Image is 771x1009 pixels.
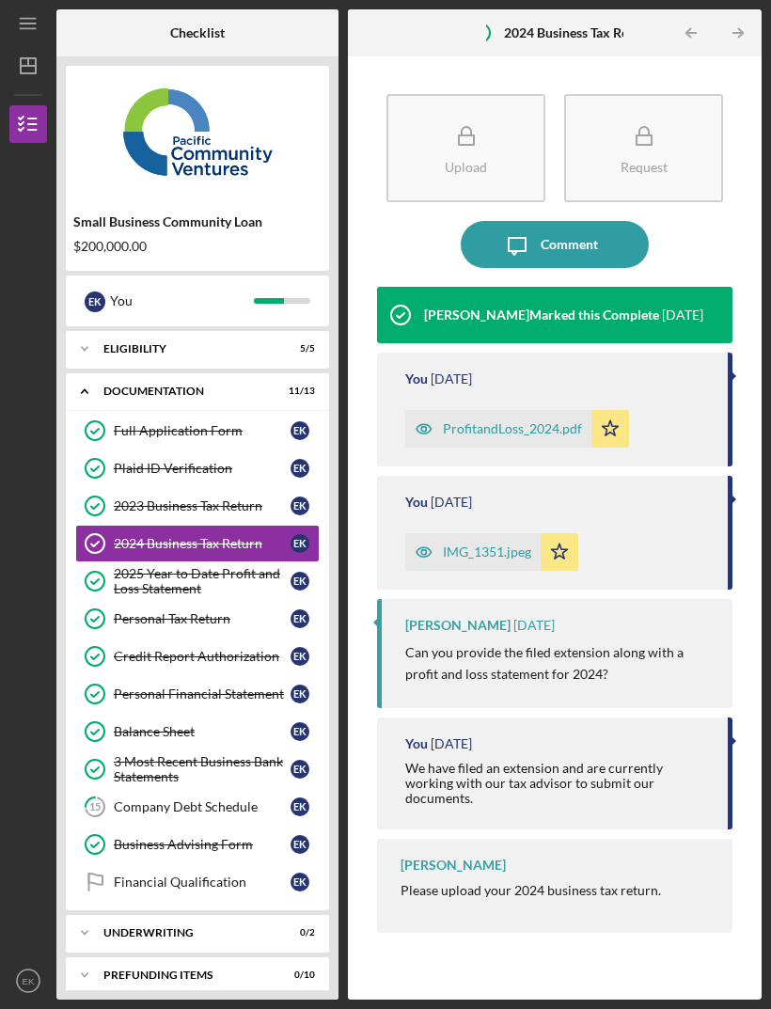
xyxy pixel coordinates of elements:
[291,534,309,553] div: E K
[291,421,309,440] div: E K
[541,221,598,268] div: Comment
[405,618,511,633] div: [PERSON_NAME]
[281,386,315,397] div: 11 / 13
[75,863,320,901] a: Financial QualificationEK
[621,160,668,174] div: Request
[405,371,428,386] div: You
[75,562,320,600] a: 2025 Year to Date Profit and Loss StatementEK
[103,970,268,981] div: Prefunding Items
[103,386,268,397] div: Documentation
[114,754,291,784] div: 3 Most Recent Business Bank Statements
[291,835,309,854] div: E K
[443,544,531,560] div: IMG_1351.jpeg
[114,566,291,596] div: 2025 Year to Date Profit and Loss Statement
[564,94,723,202] button: Request
[23,976,35,986] text: EK
[504,25,653,40] b: 2024 Business Tax Return
[281,927,315,938] div: 0 / 2
[431,371,472,386] time: 2025-09-11 00:29
[73,239,322,254] div: $200,000.00
[513,618,555,633] time: 2025-09-10 23:39
[291,873,309,891] div: E K
[405,642,714,685] p: Can you provide the filed extension along with a profit and loss statement for 2024?
[114,498,291,513] div: 2023 Business Tax Return
[401,883,661,898] div: Please upload your 2024 business tax return.
[291,647,309,666] div: E K
[75,638,320,675] a: Credit Report AuthorizationEK
[443,421,582,436] div: ProfitandLoss_2024.pdf
[110,285,254,317] div: You
[114,649,291,664] div: Credit Report Authorization
[75,449,320,487] a: Plaid ID VerificationEK
[405,736,428,751] div: You
[114,724,291,739] div: Balance Sheet
[9,962,47,1000] button: EK
[75,675,320,713] a: Personal Financial StatementEK
[114,875,291,890] div: Financial Qualification
[281,343,315,355] div: 5 / 5
[405,761,709,806] div: We have filed an extension and are currently working with our tax advisor to submit our documents.
[291,459,309,478] div: E K
[431,736,472,751] time: 2025-09-10 09:25
[291,497,309,515] div: E K
[85,292,105,312] div: E K
[89,801,101,813] tspan: 15
[405,533,578,571] button: IMG_1351.jpeg
[75,412,320,449] a: Full Application FormEK
[424,307,659,323] div: [PERSON_NAME] Marked this Complete
[114,686,291,702] div: Personal Financial Statement
[114,461,291,476] div: Plaid ID Verification
[103,927,268,938] div: Underwriting
[75,750,320,788] a: 3 Most Recent Business Bank StatementsEK
[291,572,309,591] div: E K
[386,94,545,202] button: Upload
[291,760,309,779] div: E K
[405,410,629,448] button: ProfitandLoss_2024.pdf
[114,799,291,814] div: Company Debt Schedule
[75,525,320,562] a: 2024 Business Tax ReturnEK
[445,160,487,174] div: Upload
[431,495,472,510] time: 2025-09-11 00:20
[103,343,268,355] div: Eligibility
[291,722,309,741] div: E K
[291,609,309,628] div: E K
[75,600,320,638] a: Personal Tax ReturnEK
[114,611,291,626] div: Personal Tax Return
[291,797,309,816] div: E K
[281,970,315,981] div: 0 / 10
[75,487,320,525] a: 2023 Business Tax ReturnEK
[461,221,649,268] button: Comment
[114,423,291,438] div: Full Application Form
[66,75,329,188] img: Product logo
[291,685,309,703] div: E K
[662,307,703,323] time: 2025-09-11 21:09
[170,25,225,40] b: Checklist
[75,713,320,750] a: Balance SheetEK
[405,495,428,510] div: You
[114,837,291,852] div: Business Advising Form
[114,536,291,551] div: 2024 Business Tax Return
[73,214,322,229] div: Small Business Community Loan
[75,788,320,826] a: 15Company Debt ScheduleEK
[401,858,506,873] div: [PERSON_NAME]
[75,826,320,863] a: Business Advising FormEK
